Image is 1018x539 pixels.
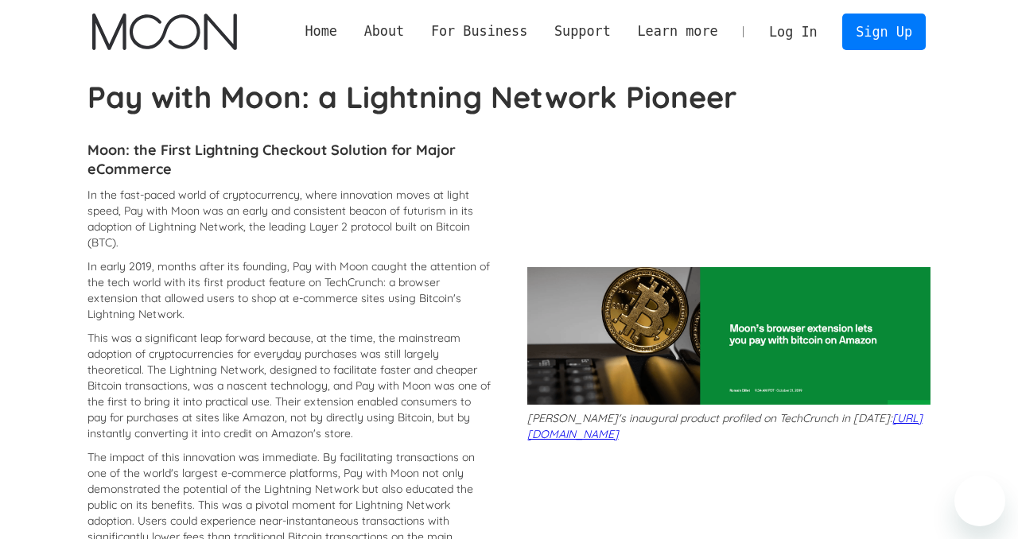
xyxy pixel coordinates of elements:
[954,475,1005,526] iframe: Botón para iniciar la ventana de mensajería
[527,410,931,442] p: [PERSON_NAME]'s inaugural product profiled on TechCrunch in [DATE]:
[842,14,925,49] a: Sign Up
[431,21,527,41] div: For Business
[637,21,717,41] div: Learn more
[87,330,492,441] p: This was a significant leap forward because, at the time, the mainstream adoption of cryptocurren...
[292,21,351,41] a: Home
[87,187,492,250] p: In the fast-paced world of cryptocurrency, where innovation moves at light speed, Pay with Moon w...
[92,14,236,50] img: Moon Logo
[527,411,923,441] a: [URL][DOMAIN_NAME]
[92,14,236,50] a: home
[87,79,931,114] h1: Pay with Moon: a Lightning Network Pioneer
[541,21,624,41] div: Support
[87,141,492,179] h4: Moon: the First Lightning Checkout Solution for Major eCommerce
[624,21,732,41] div: Learn more
[554,21,611,41] div: Support
[418,21,541,41] div: For Business
[364,21,405,41] div: About
[87,258,492,322] p: In early 2019, months after its founding, Pay with Moon caught the attention of the tech world wi...
[756,14,830,49] a: Log In
[351,21,418,41] div: About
